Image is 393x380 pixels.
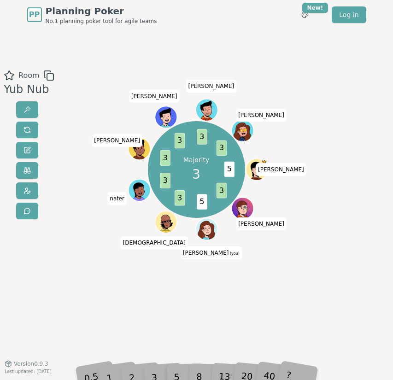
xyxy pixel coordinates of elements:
span: 3 [217,140,227,156]
button: Send feedback [16,203,38,219]
button: Version0.9.3 [5,360,48,368]
span: Click to change your name [236,109,287,122]
span: 3 [175,133,185,148]
div: New! [302,3,328,13]
span: Planning Poker [46,5,157,18]
span: 3 [197,129,207,144]
span: 3 [160,173,170,188]
span: Room [18,70,40,81]
span: 5 [224,162,235,177]
a: PPPlanning PokerNo.1 planning poker tool for agile teams [27,5,157,25]
button: New! [297,6,313,23]
div: Yub Nub [4,81,54,98]
span: Click to change your name [186,80,236,93]
span: Click to change your name [107,192,127,205]
span: Click to change your name [256,163,306,176]
span: Click to change your name [236,217,287,230]
button: Change avatar [16,182,38,199]
a: Log in [332,6,366,23]
p: Majority [183,155,210,164]
span: 3 [175,190,185,205]
span: PP [29,9,40,20]
button: Add as favourite [4,70,15,81]
span: Click to change your name [92,134,142,147]
button: Reset votes [16,122,38,138]
button: Click to change your avatar [197,219,217,240]
span: 5 [197,194,207,210]
span: 3 [160,151,170,166]
span: Click to change your name [129,90,180,103]
span: 3 [217,183,227,198]
button: Reveal votes [16,101,38,118]
span: (you) [229,251,240,255]
span: 3 [193,164,201,184]
button: Watch only [16,162,38,179]
span: Last updated: [DATE] [5,369,52,374]
span: Click to change your name [121,236,188,249]
span: Click to change your name [181,246,242,259]
span: No.1 planning poker tool for agile teams [46,18,157,25]
span: Jon is the host [262,159,267,164]
span: Version 0.9.3 [14,360,48,368]
button: Change name [16,142,38,158]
